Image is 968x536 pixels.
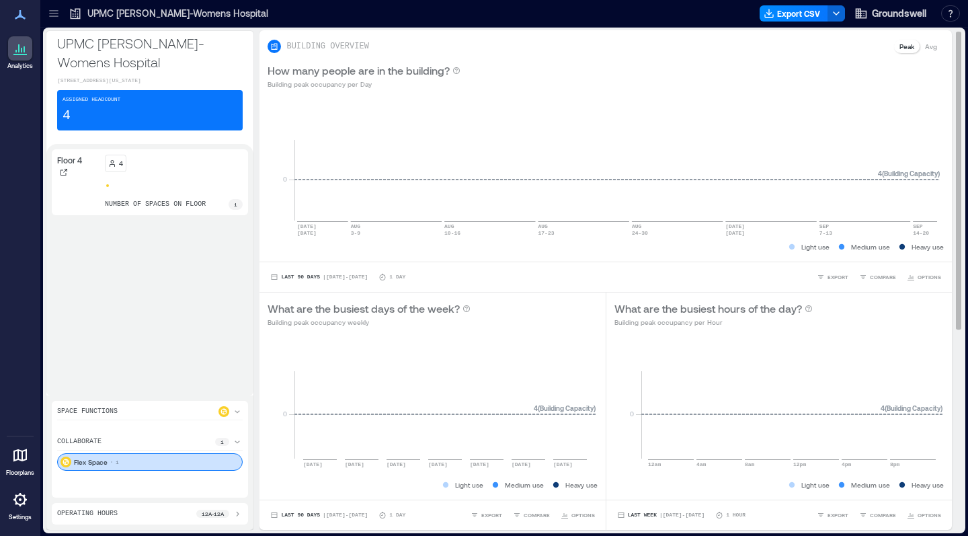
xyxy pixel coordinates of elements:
[387,461,406,467] text: [DATE]
[3,32,37,74] a: Analytics
[268,508,370,522] button: Last 90 Days |[DATE]-[DATE]
[345,461,364,467] text: [DATE]
[63,95,120,104] p: Assigned Headcount
[814,508,851,522] button: EXPORT
[57,77,243,85] p: [STREET_ADDRESS][US_STATE]
[558,508,598,522] button: OPTIONS
[283,175,287,183] tspan: 0
[119,158,123,169] p: 4
[220,438,224,446] p: 1
[648,461,661,467] text: 12am
[234,200,237,208] p: 1
[57,406,118,417] p: Space Functions
[614,317,813,328] p: Building peak occupancy per Hour
[872,7,926,20] span: Groundswell
[565,480,598,490] p: Heavy use
[801,480,830,490] p: Light use
[828,273,848,281] span: EXPORT
[538,230,555,236] text: 17-23
[851,241,890,252] p: Medium use
[268,79,460,89] p: Building peak occupancy per Day
[801,241,830,252] p: Light use
[629,410,633,418] tspan: 0
[870,273,896,281] span: COMPARE
[9,513,32,521] p: Settings
[912,480,944,490] p: Heavy use
[351,230,361,236] text: 3-9
[268,270,370,284] button: Last 90 Days |[DATE]-[DATE]
[890,461,900,467] text: 8pm
[445,230,461,236] text: 10-16
[850,3,930,24] button: Groundswell
[455,480,483,490] p: Light use
[914,230,930,236] text: 14-20
[428,461,448,467] text: [DATE]
[918,273,941,281] span: OPTIONS
[870,511,896,519] span: COMPARE
[351,223,361,229] text: AUG
[726,223,745,229] text: [DATE]
[904,508,944,522] button: OPTIONS
[74,457,108,467] p: Flex Space
[512,461,531,467] text: [DATE]
[510,508,553,522] button: COMPARE
[303,461,323,467] text: [DATE]
[614,508,707,522] button: Last Week |[DATE]-[DATE]
[925,41,937,52] p: Avg
[7,62,33,70] p: Analytics
[553,461,573,467] text: [DATE]
[87,7,268,20] p: UPMC [PERSON_NAME]-Womens Hospital
[904,270,944,284] button: OPTIONS
[856,508,899,522] button: COMPARE
[726,511,745,519] p: 1 Hour
[524,511,550,519] span: COMPARE
[283,410,287,418] tspan: 0
[760,5,828,22] button: Export CSV
[899,41,914,52] p: Peak
[828,511,848,519] span: EXPORT
[571,511,595,519] span: OPTIONS
[819,230,832,236] text: 7-13
[297,223,317,229] text: [DATE]
[914,223,924,229] text: SEP
[468,508,505,522] button: EXPORT
[505,480,544,490] p: Medium use
[912,241,944,252] p: Heavy use
[632,230,648,236] text: 24-30
[116,458,119,466] p: 1
[842,461,852,467] text: 4pm
[105,199,206,210] p: number of spaces on floor
[268,63,450,79] p: How many people are in the building?
[726,230,745,236] text: [DATE]
[856,270,899,284] button: COMPARE
[297,230,317,236] text: [DATE]
[268,301,460,317] p: What are the busiest days of the week?
[202,510,224,518] p: 12a - 12a
[470,461,489,467] text: [DATE]
[632,223,642,229] text: AUG
[268,317,471,328] p: Building peak occupancy weekly
[57,155,82,165] p: Floor 4
[481,511,502,519] span: EXPORT
[6,469,34,477] p: Floorplans
[793,461,806,467] text: 12pm
[851,480,890,490] p: Medium use
[57,34,243,71] p: UPMC [PERSON_NAME]-Womens Hospital
[286,41,368,52] p: BUILDING OVERVIEW
[614,301,802,317] p: What are the busiest hours of the day?
[819,223,830,229] text: SEP
[814,270,851,284] button: EXPORT
[2,439,38,481] a: Floorplans
[389,511,405,519] p: 1 Day
[63,106,71,125] p: 4
[389,273,405,281] p: 1 Day
[445,223,455,229] text: AUG
[57,508,118,519] p: Operating Hours
[4,484,36,525] a: Settings
[538,223,549,229] text: AUG
[696,461,707,467] text: 4am
[745,461,755,467] text: 8am
[57,436,102,447] p: collaborate
[918,511,941,519] span: OPTIONS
